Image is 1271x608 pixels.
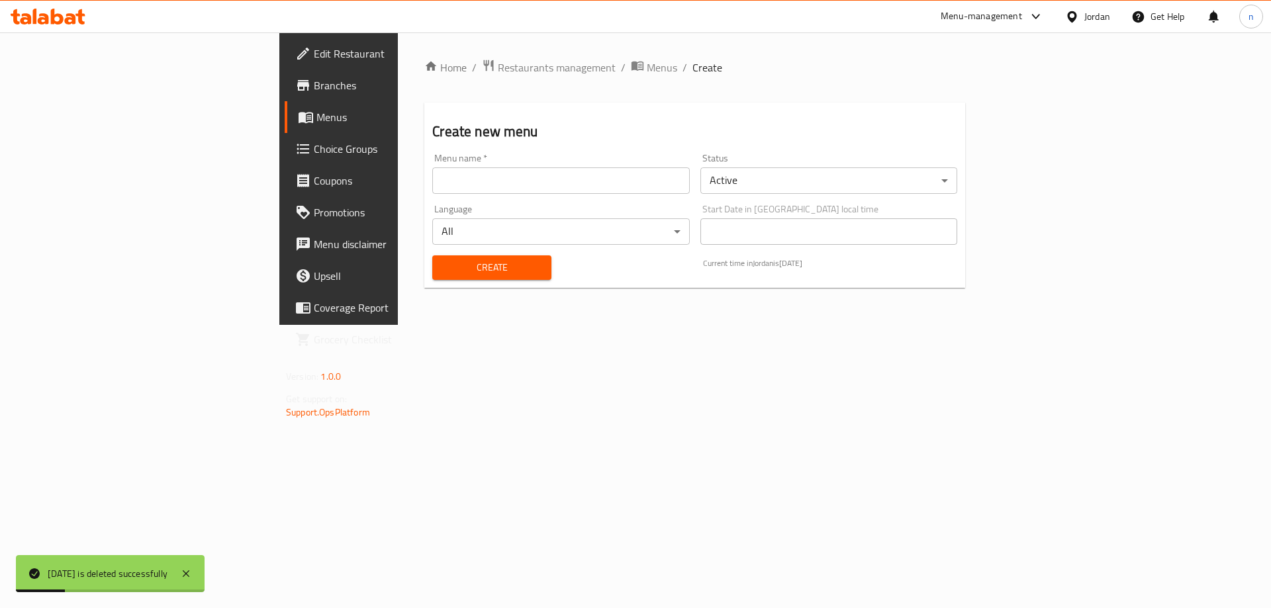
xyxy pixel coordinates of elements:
[314,300,481,316] span: Coverage Report
[432,167,689,194] input: Please enter Menu name
[286,368,318,385] span: Version:
[285,228,492,260] a: Menu disclaimer
[631,59,677,76] a: Menus
[285,260,492,292] a: Upsell
[314,77,481,93] span: Branches
[314,268,481,284] span: Upsell
[314,236,481,252] span: Menu disclaimer
[285,324,492,355] a: Grocery Checklist
[314,46,481,62] span: Edit Restaurant
[285,165,492,196] a: Coupons
[285,101,492,133] a: Menus
[320,368,341,385] span: 1.0.0
[314,141,481,157] span: Choice Groups
[1084,9,1110,24] div: Jordan
[314,173,481,189] span: Coupons
[692,60,722,75] span: Create
[314,204,481,220] span: Promotions
[285,292,492,324] a: Coverage Report
[48,566,167,581] div: [DATE] is deleted successfully
[647,60,677,75] span: Menus
[1248,9,1254,24] span: n
[941,9,1022,24] div: Menu-management
[432,122,957,142] h2: Create new menu
[432,218,689,245] div: All
[621,60,626,75] li: /
[285,38,492,69] a: Edit Restaurant
[286,390,347,408] span: Get support on:
[286,404,370,421] a: Support.OpsPlatform
[498,60,616,75] span: Restaurants management
[424,59,965,76] nav: breadcrumb
[285,133,492,165] a: Choice Groups
[703,257,957,269] p: Current time in Jordan is [DATE]
[683,60,687,75] li: /
[443,259,541,276] span: Create
[432,255,551,280] button: Create
[285,196,492,228] a: Promotions
[700,167,957,194] div: Active
[316,109,481,125] span: Menus
[314,331,481,347] span: Grocery Checklist
[482,59,616,76] a: Restaurants management
[285,69,492,101] a: Branches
